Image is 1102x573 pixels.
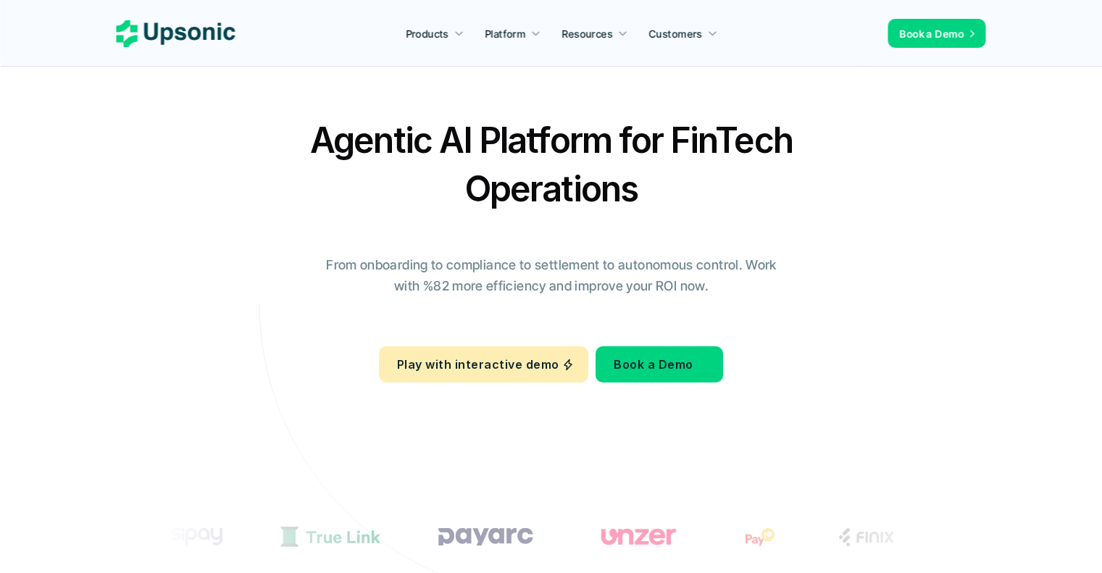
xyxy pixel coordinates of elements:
p: Play with interactive demo [397,354,559,375]
p: Customers [649,26,703,41]
h2: Agentic AI Platform for FinTech Operations [298,116,805,213]
p: Resources [562,26,613,41]
a: Book a Demo [596,346,723,382]
p: From onboarding to compliance to settlement to autonomous control. Work with %82 more efficiency ... [316,255,787,297]
p: Book a Demo [614,354,693,375]
a: Play with interactive demo [379,346,588,382]
a: Book a Demo [888,19,986,48]
p: Platform [485,26,525,41]
a: Products [397,20,472,46]
p: Book a Demo [900,26,964,41]
p: Products [406,26,448,41]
